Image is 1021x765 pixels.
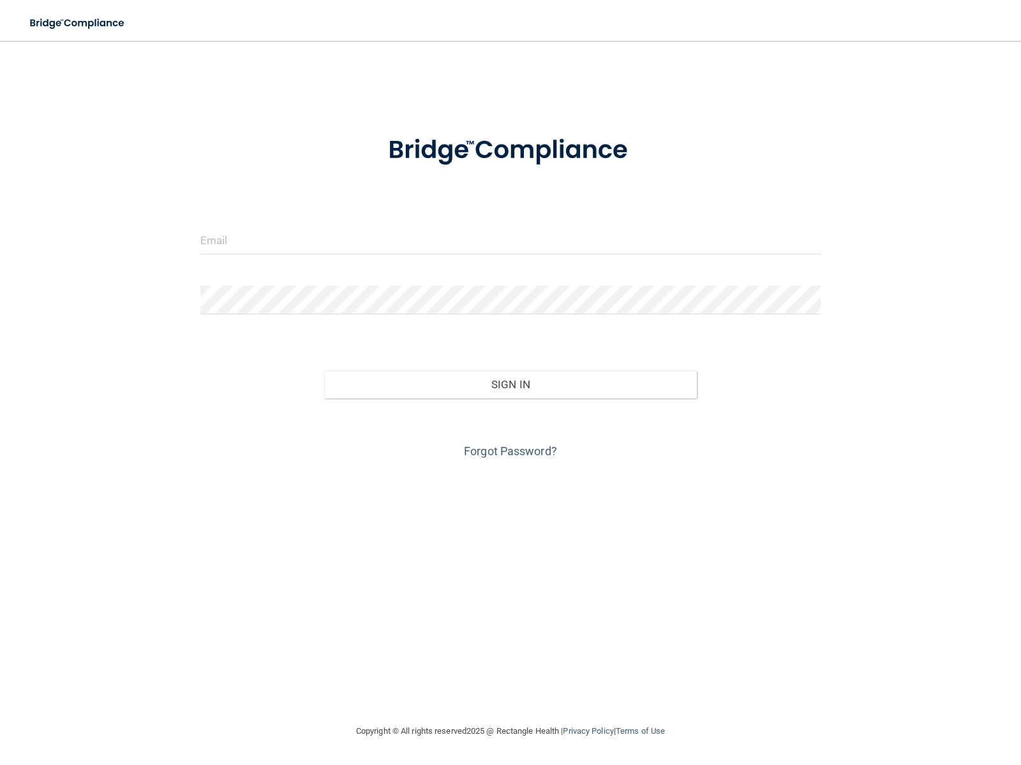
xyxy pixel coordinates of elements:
img: bridge_compliance_login_screen.278c3ca4.svg [19,10,137,36]
a: Forgot Password? [464,444,557,458]
div: Copyright © All rights reserved 2025 @ Rectangle Health | | [278,711,743,752]
a: Terms of Use [616,726,665,736]
img: bridge_compliance_login_screen.278c3ca4.svg [362,117,659,184]
input: Email [200,226,821,254]
a: Privacy Policy [563,726,613,736]
button: Sign In [324,370,697,398]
